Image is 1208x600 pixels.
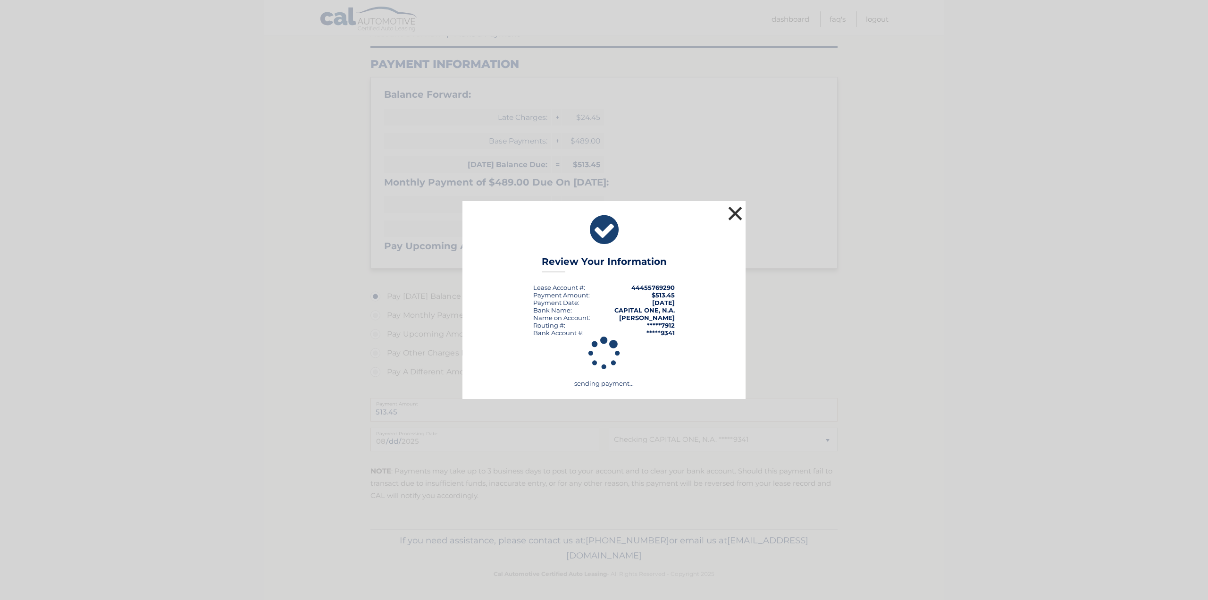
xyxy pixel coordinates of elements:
div: Name on Account: [533,314,590,321]
span: Payment Date [533,299,578,306]
div: Lease Account #: [533,284,585,291]
div: sending payment... [474,337,734,388]
strong: [PERSON_NAME] [619,314,675,321]
div: Bank Name: [533,306,572,314]
button: × [726,204,745,223]
strong: CAPITAL ONE, N.A. [614,306,675,314]
div: Routing #: [533,321,565,329]
strong: 44455769290 [631,284,675,291]
span: $513.45 [652,291,675,299]
div: : [533,299,579,306]
div: Bank Account #: [533,329,584,337]
span: [DATE] [652,299,675,306]
div: Payment Amount: [533,291,590,299]
h3: Review Your Information [542,256,667,272]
